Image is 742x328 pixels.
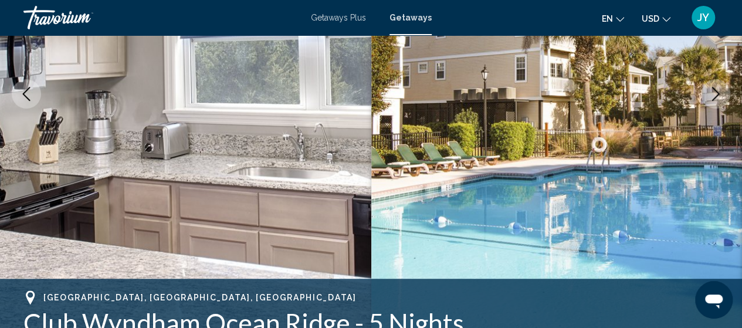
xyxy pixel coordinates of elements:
a: Getaways [389,13,432,22]
button: User Menu [688,5,719,30]
span: en [602,14,613,23]
iframe: Button to launch messaging window [695,281,733,319]
a: Travorium [23,6,299,29]
a: Getaways Plus [311,13,366,22]
span: USD [642,14,659,23]
span: JY [697,12,709,23]
button: Previous image [12,79,41,109]
button: Change currency [642,10,670,27]
button: Change language [602,10,624,27]
button: Next image [701,79,730,109]
span: [GEOGRAPHIC_DATA], [GEOGRAPHIC_DATA], [GEOGRAPHIC_DATA] [43,293,356,302]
